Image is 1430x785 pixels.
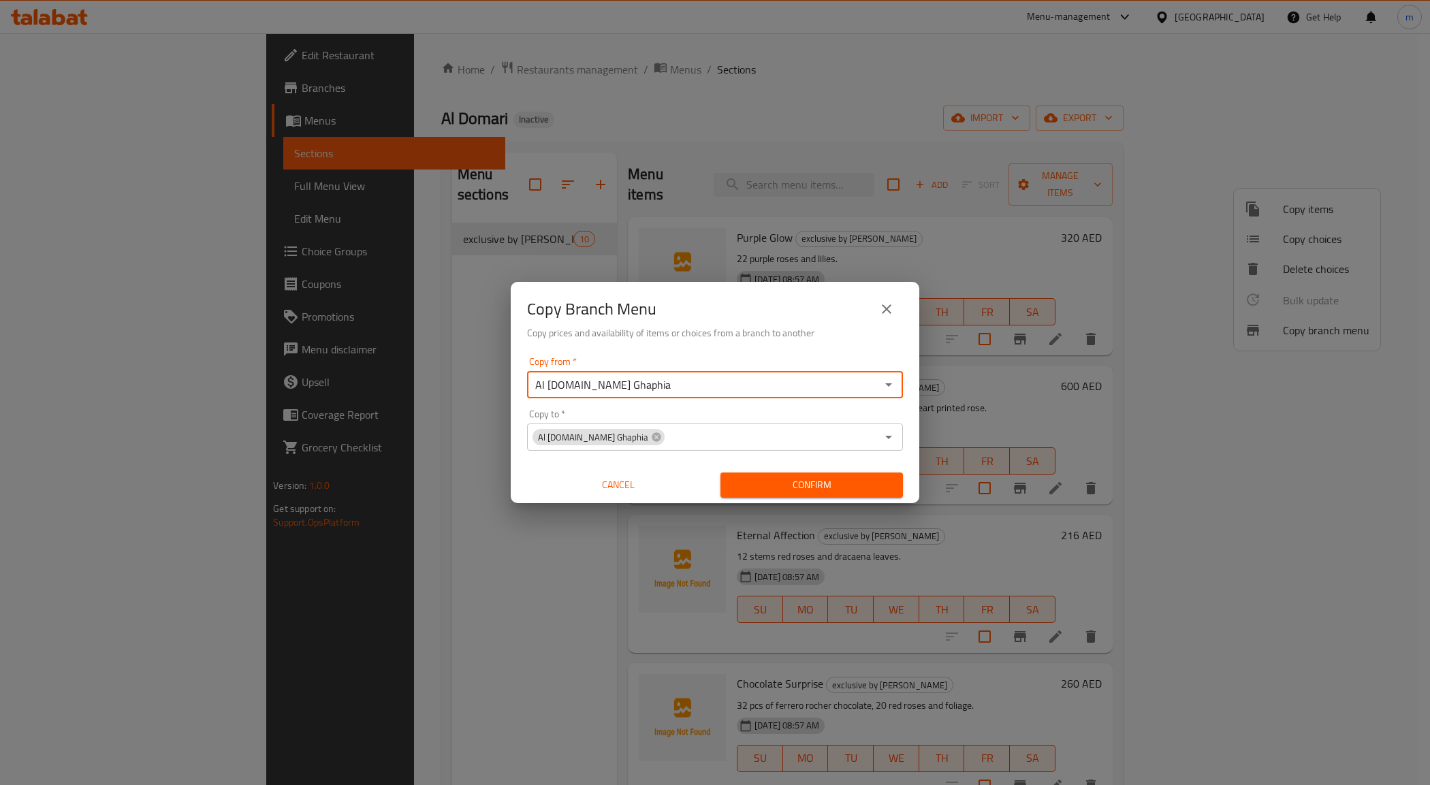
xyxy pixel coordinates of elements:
span: Al [DOMAIN_NAME] Ghaphia [533,431,654,444]
span: Confirm [731,477,892,494]
button: Open [879,428,898,447]
h6: Copy prices and availability of items or choices from a branch to another [527,325,903,340]
button: Cancel [527,472,710,498]
span: Cancel [533,477,704,494]
h2: Copy Branch Menu [527,298,656,320]
div: Al [DOMAIN_NAME] Ghaphia [533,429,665,445]
button: Open [879,375,898,394]
button: close [870,293,903,325]
button: Confirm [720,472,903,498]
